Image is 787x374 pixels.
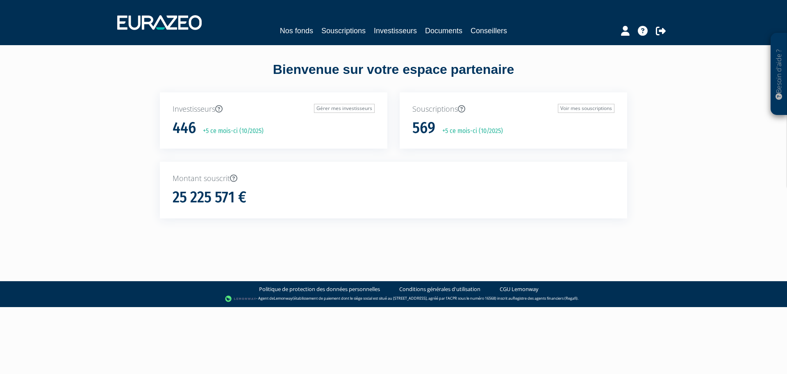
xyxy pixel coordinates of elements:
[513,296,578,301] a: Registre des agents financiers (Regafi)
[399,285,480,293] a: Conditions générales d'utilisation
[154,60,633,92] div: Bienvenue sur votre espace partenaire
[471,25,507,37] a: Conseillers
[197,126,264,136] p: +5 ce mois-ci (10/2025)
[558,104,614,113] a: Voir mes souscriptions
[280,25,313,37] a: Nos fonds
[412,104,614,115] p: Souscriptions
[259,285,380,293] a: Politique de protection des données personnelles
[173,104,375,115] p: Investisseurs
[8,295,779,303] div: - Agent de (établissement de paiement dont le siège social est situé au [STREET_ADDRESS], agréé p...
[173,119,196,137] h1: 446
[173,173,614,184] p: Montant souscrit
[374,25,417,37] a: Investisseurs
[321,25,366,37] a: Souscriptions
[425,25,462,37] a: Documents
[774,37,784,111] p: Besoin d'aide ?
[314,104,375,113] a: Gérer mes investisseurs
[500,285,539,293] a: CGU Lemonway
[173,189,246,206] h1: 25 225 571 €
[274,296,293,301] a: Lemonway
[117,15,202,30] img: 1732889491-logotype_eurazeo_blanc_rvb.png
[437,126,503,136] p: +5 ce mois-ci (10/2025)
[225,295,257,303] img: logo-lemonway.png
[412,119,435,137] h1: 569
